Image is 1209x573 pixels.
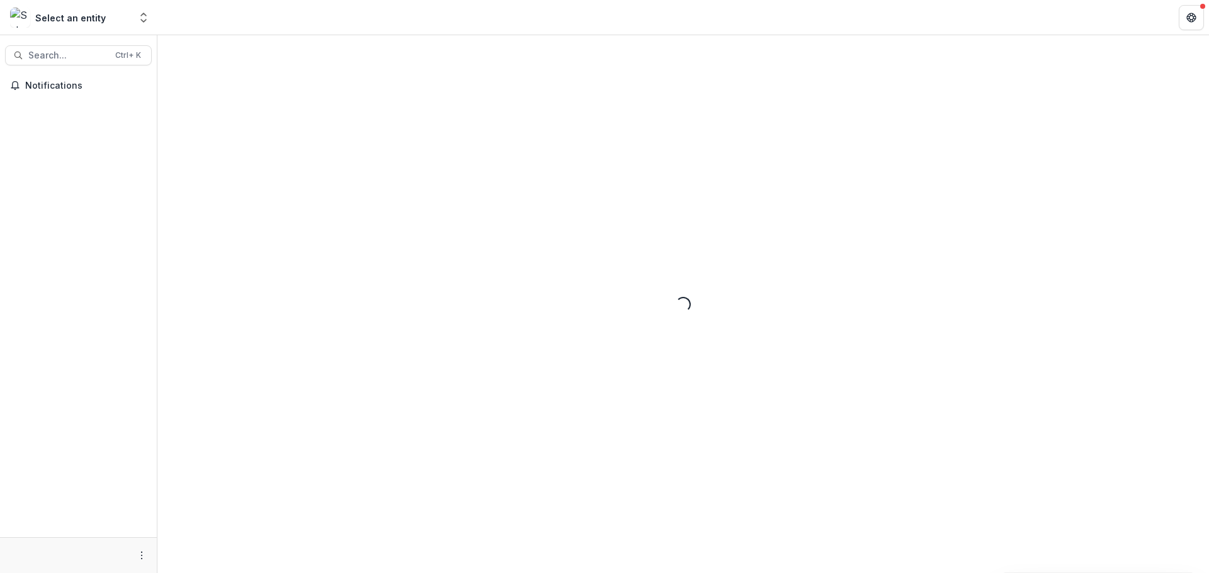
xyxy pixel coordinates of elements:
div: Ctrl + K [113,48,144,62]
div: Select an entity [35,11,106,25]
button: Open entity switcher [135,5,152,30]
span: Search... [28,50,108,61]
button: Get Help [1179,5,1204,30]
button: Notifications [5,75,152,96]
span: Notifications [25,81,147,91]
button: Search... [5,45,152,65]
img: Select an entity [10,8,30,28]
button: More [134,548,149,563]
